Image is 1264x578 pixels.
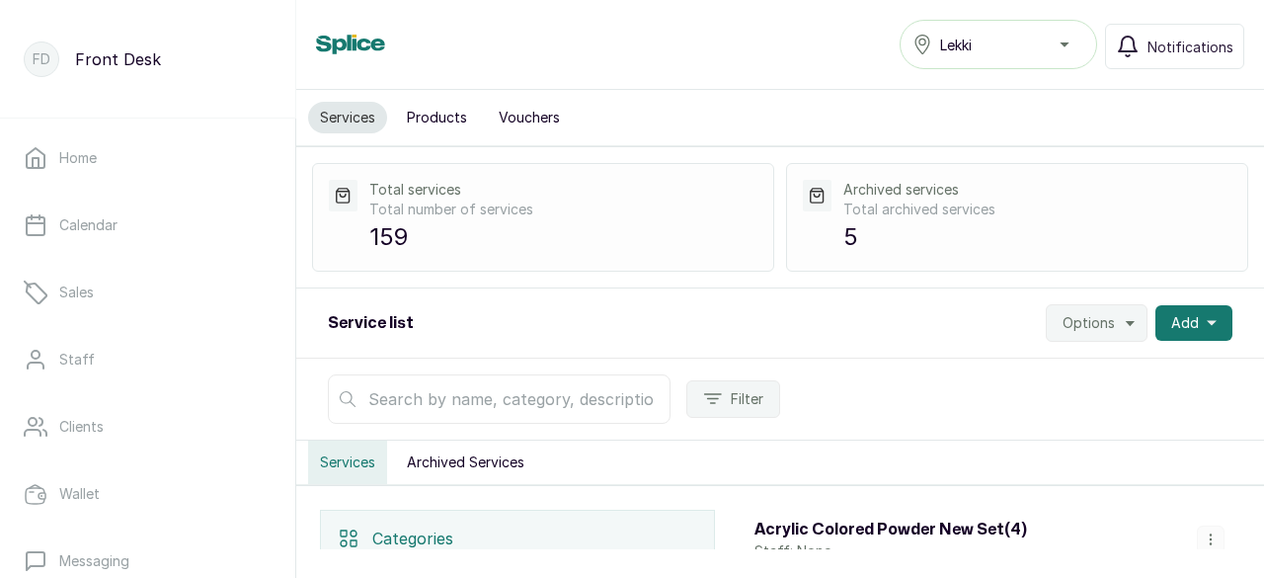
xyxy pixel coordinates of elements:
[487,102,572,133] button: Vouchers
[59,551,129,571] p: Messaging
[16,332,279,387] a: Staff
[1147,37,1233,57] span: Notifications
[843,180,1231,200] p: Archived services
[369,200,757,219] p: Total number of services
[59,215,118,235] p: Calendar
[754,518,1027,541] h3: Acrylic colored powder new set ( 4 )
[308,102,387,133] button: Services
[395,441,536,484] button: Archived Services
[328,374,671,424] input: Search by name, category, description, price
[59,350,95,370] p: Staff
[33,49,50,69] p: FD
[1155,305,1232,341] button: Add
[59,417,104,437] p: Clients
[369,219,757,255] p: 159
[686,380,780,418] button: Filter
[59,283,94,302] p: Sales
[754,541,1027,561] p: Staff: None
[16,466,279,522] a: Wallet
[16,130,279,186] a: Home
[900,20,1097,69] button: Lekki
[59,148,97,168] p: Home
[59,484,100,504] p: Wallet
[16,265,279,320] a: Sales
[843,200,1231,219] p: Total archived services
[940,35,972,55] span: Lekki
[328,311,414,335] h2: Service list
[731,389,763,409] span: Filter
[372,527,453,550] p: Categories
[1105,24,1244,69] button: Notifications
[75,47,161,71] p: Front Desk
[369,180,757,200] p: Total services
[16,198,279,253] a: Calendar
[395,102,479,133] button: Products
[1171,313,1199,333] span: Add
[1046,304,1147,342] button: Options
[16,399,279,454] a: Clients
[1063,313,1115,333] span: Options
[308,441,387,484] button: Services
[843,219,1231,255] p: 5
